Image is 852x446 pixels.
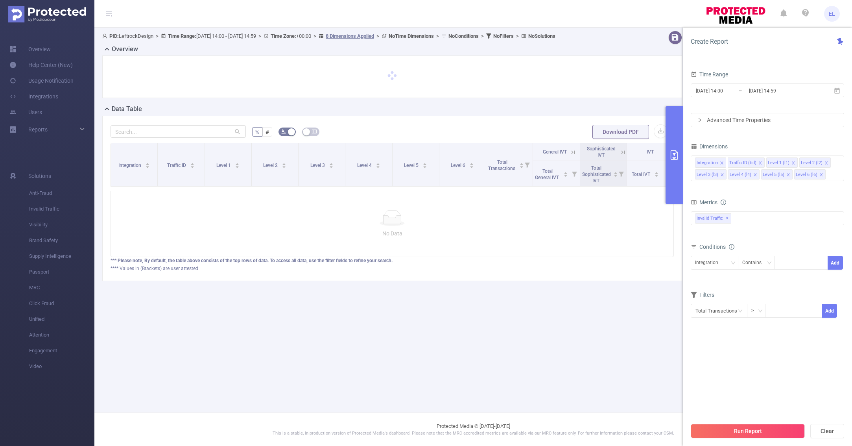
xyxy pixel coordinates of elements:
[587,146,616,158] span: Sophisticated IVT
[691,424,805,438] button: Run Report
[829,6,835,22] span: EL
[695,85,759,96] input: Start date
[28,168,51,184] span: Solutions
[312,129,317,134] i: icon: table
[329,165,333,167] i: icon: caret-down
[389,33,434,39] b: No Time Dimensions
[592,125,649,139] button: Download PDF
[828,256,843,270] button: Add
[111,257,674,264] div: *** Please note, By default, the table above consists of the top rows of data. To access all data...
[94,413,852,446] footer: Protected Media © [DATE]-[DATE]
[697,158,718,168] div: Integration
[469,162,474,167] div: Sort
[190,162,195,164] i: icon: caret-up
[791,161,795,166] i: icon: close
[758,309,763,314] i: icon: down
[111,265,674,272] div: **** Values in (Brackets) are user attested
[748,85,812,96] input: End date
[404,163,420,168] span: Level 5
[114,430,832,437] p: This is a stable, in production version of Protected Media's dashboard. Please note that the MRC ...
[9,57,73,73] a: Help Center (New)
[543,149,567,155] span: General IVT
[569,161,580,186] i: Filter menu
[111,125,246,138] input: Search...
[654,174,658,176] i: icon: caret-down
[697,118,702,122] i: icon: right
[29,311,94,327] span: Unified
[374,33,382,39] span: >
[9,73,74,89] a: Usage Notification
[28,126,48,133] span: Reports
[822,304,837,318] button: Add
[423,162,427,164] i: icon: caret-up
[29,343,94,359] span: Engagement
[514,33,521,39] span: >
[614,174,618,176] i: icon: caret-down
[376,165,380,167] i: icon: caret-down
[423,165,427,167] i: icon: caret-down
[796,170,817,180] div: Level 6 (l6)
[728,169,760,180] li: Level 4 (l4)
[102,33,109,39] i: icon: user
[146,162,150,164] i: icon: caret-up
[654,171,658,173] i: icon: caret-up
[146,165,150,167] i: icon: caret-down
[145,162,150,167] div: Sort
[563,171,568,176] div: Sort
[29,264,94,280] span: Passport
[479,33,486,39] span: >
[493,33,514,39] b: No Filters
[29,233,94,248] span: Brand Safety
[801,158,822,168] div: Level 2 (l2)
[721,200,726,205] i: icon: info-circle
[167,163,187,168] span: Traffic ID
[256,33,264,39] span: >
[451,163,467,168] span: Level 6
[753,173,757,178] i: icon: close
[422,162,427,167] div: Sort
[102,33,555,39] span: LeftrockDesign [DATE] 14:00 - [DATE] 14:59 +00:00
[720,161,724,166] i: icon: close
[9,41,51,57] a: Overview
[376,162,380,167] div: Sort
[235,165,240,167] i: icon: caret-down
[730,170,751,180] div: Level 4 (l4)
[582,165,611,183] span: Total Sophisticated IVT
[691,292,714,298] span: Filters
[742,256,767,269] div: Contains
[9,104,42,120] a: Users
[613,171,618,176] div: Sort
[758,161,762,166] i: icon: close
[109,33,119,39] b: PID:
[29,359,94,374] span: Video
[699,244,734,250] span: Conditions
[691,199,717,205] span: Metrics
[235,162,240,167] div: Sort
[216,163,232,168] span: Level 1
[311,33,319,39] span: >
[112,104,142,114] h2: Data Table
[376,162,380,164] i: icon: caret-up
[29,248,94,264] span: Supply Intelligence
[662,161,673,186] i: Filter menu
[263,163,279,168] span: Level 2
[235,162,240,164] i: icon: caret-up
[695,169,727,180] li: Level 3 (l3)
[118,163,142,168] span: Integration
[535,168,560,180] span: Total General IVT
[810,424,844,438] button: Clear
[190,165,195,167] i: icon: caret-down
[519,162,524,164] i: icon: caret-up
[519,162,524,167] div: Sort
[153,33,161,39] span: >
[726,214,729,223] span: ✕
[766,157,798,168] li: Level 1 (l1)
[695,256,724,269] div: Integration
[799,157,831,168] li: Level 2 (l2)
[8,6,86,22] img: Protected Media
[326,33,374,39] u: 8 Dimensions Applied
[29,185,94,201] span: Anti-Fraud
[271,33,296,39] b: Time Zone:
[720,173,724,178] i: icon: close
[29,217,94,233] span: Visibility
